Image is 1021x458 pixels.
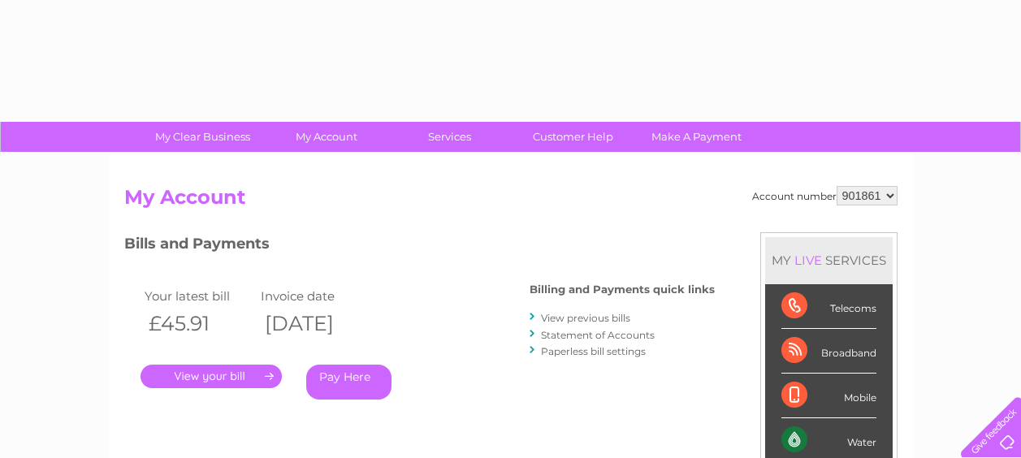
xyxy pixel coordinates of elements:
div: Mobile [781,374,876,418]
a: Services [383,122,517,152]
div: Telecoms [781,284,876,329]
a: My Clear Business [136,122,270,152]
a: My Account [259,122,393,152]
a: Customer Help [506,122,640,152]
a: Paperless bill settings [541,345,646,357]
h3: Bills and Payments [124,232,715,261]
h4: Billing and Payments quick links [530,283,715,296]
a: Pay Here [306,365,392,400]
h2: My Account [124,186,898,217]
td: Invoice date [257,285,374,307]
a: Make A Payment [629,122,764,152]
th: £45.91 [141,307,257,340]
th: [DATE] [257,307,374,340]
div: LIVE [791,253,825,268]
a: View previous bills [541,312,630,324]
a: . [141,365,282,388]
div: Broadband [781,329,876,374]
div: MY SERVICES [765,237,893,283]
a: Statement of Accounts [541,329,655,341]
div: Account number [752,186,898,205]
td: Your latest bill [141,285,257,307]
